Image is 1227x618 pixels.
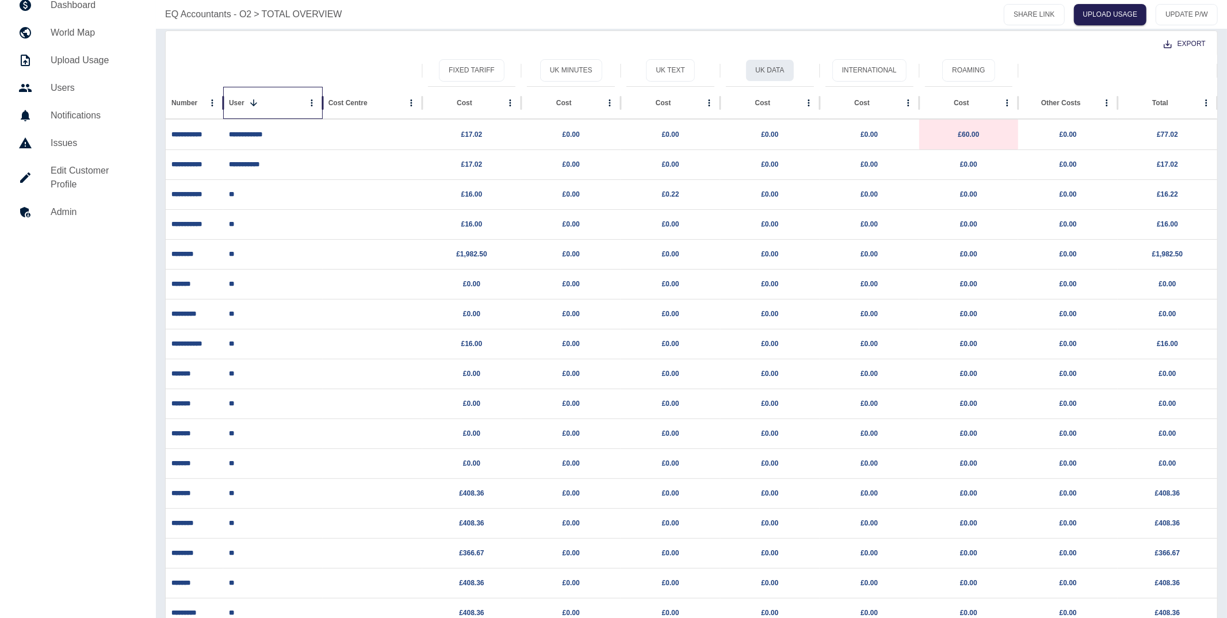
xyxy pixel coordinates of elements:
[1159,459,1176,467] a: £0.00
[1159,370,1176,378] a: £0.00
[960,579,977,587] a: £0.00
[1157,130,1178,139] a: £77.02
[954,99,969,107] div: Cost
[801,95,817,111] button: Cost column menu
[1152,99,1168,107] div: Total
[1155,519,1180,527] a: £408.36
[563,190,580,198] a: £0.00
[9,47,147,74] a: Upload Usage
[563,130,580,139] a: £0.00
[463,459,480,467] a: £0.00
[662,160,679,168] a: £0.00
[761,220,778,228] a: £0.00
[1060,429,1077,437] a: £0.00
[960,489,977,497] a: £0.00
[861,250,878,258] a: £0.00
[459,549,484,557] a: £366.67
[1060,400,1077,408] a: £0.00
[861,489,878,497] a: £0.00
[960,310,977,318] a: £0.00
[746,59,794,82] button: UK Data
[1060,310,1077,318] a: £0.00
[761,549,778,557] a: £0.00
[761,190,778,198] a: £0.00
[662,370,679,378] a: £0.00
[1060,459,1077,467] a: £0.00
[662,549,679,557] a: £0.00
[51,26,137,40] h5: World Map
[1060,519,1077,527] a: £0.00
[563,459,580,467] a: £0.00
[960,160,977,168] a: £0.00
[960,370,977,378] a: £0.00
[1155,489,1180,497] a: £408.36
[701,95,717,111] button: Cost column menu
[960,340,977,348] a: £0.00
[761,459,778,467] a: £0.00
[662,579,679,587] a: £0.00
[1060,549,1077,557] a: £0.00
[1060,250,1077,258] a: £0.00
[9,19,147,47] a: World Map
[1060,370,1077,378] a: £0.00
[1060,220,1077,228] a: £0.00
[563,340,580,348] a: £0.00
[563,519,580,527] a: £0.00
[960,190,977,198] a: £0.00
[1159,310,1176,318] a: £0.00
[861,429,878,437] a: £0.00
[861,579,878,587] a: £0.00
[563,310,580,318] a: £0.00
[1060,609,1077,617] a: £0.00
[563,370,580,378] a: £0.00
[854,99,870,107] div: Cost
[9,74,147,102] a: Users
[304,95,320,111] button: User column menu
[459,519,484,527] a: £408.36
[662,489,679,497] a: £0.00
[229,99,244,107] div: User
[456,250,487,258] a: £1,982.50
[459,579,484,587] a: £408.36
[51,81,137,95] h5: Users
[861,340,878,348] a: £0.00
[761,250,778,258] a: £0.00
[254,7,259,21] p: >
[761,400,778,408] a: £0.00
[662,190,679,198] a: £0.22
[461,220,483,228] a: £16.00
[1060,130,1077,139] a: £0.00
[662,220,679,228] a: £0.00
[960,549,977,557] a: £0.00
[662,519,679,527] a: £0.00
[461,160,483,168] a: £17.02
[439,59,504,82] button: Fixed Tariff
[1152,250,1183,258] a: £1,982.50
[861,400,878,408] a: £0.00
[761,160,778,168] a: £0.00
[761,579,778,587] a: £0.00
[563,400,580,408] a: £0.00
[1155,609,1180,617] a: £408.36
[662,310,679,318] a: £0.00
[171,99,197,107] div: Number
[9,102,147,129] a: Notifications
[861,549,878,557] a: £0.00
[960,220,977,228] a: £0.00
[502,95,518,111] button: Cost column menu
[563,220,580,228] a: £0.00
[1198,95,1214,111] button: Total column menu
[861,609,878,617] a: £0.00
[761,310,778,318] a: £0.00
[328,99,368,107] div: Cost Centre
[761,130,778,139] a: £0.00
[461,340,483,348] a: £16.00
[457,99,472,107] div: Cost
[662,459,679,467] a: £0.00
[463,429,480,437] a: £0.00
[1155,549,1180,557] a: £366.67
[563,429,580,437] a: £0.00
[861,160,878,168] a: £0.00
[761,519,778,527] a: £0.00
[51,164,137,191] h5: Edit Customer Profile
